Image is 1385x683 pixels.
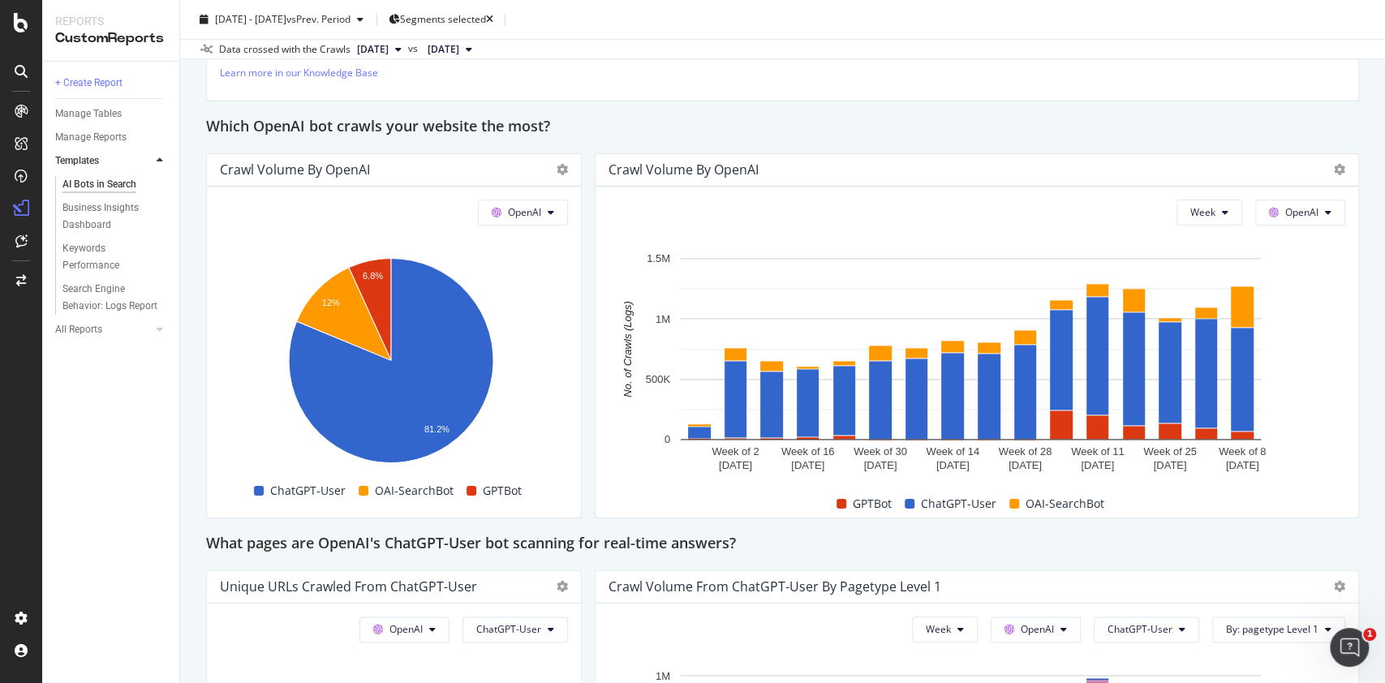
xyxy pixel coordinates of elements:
div: CustomReports [55,29,166,48]
text: Week of 16 [781,445,835,457]
a: + Create Report [55,75,168,92]
text: 1M [656,669,670,681]
div: Crawl Volume by OpenAI [609,161,759,178]
text: [DATE] [936,459,970,471]
span: OpenAI [1021,622,1054,636]
div: Search Engine Behavior: Logs Report [62,281,158,315]
a: AI Bots in Search [62,176,168,193]
text: Week of 11 [1071,445,1125,457]
text: [DATE] [791,459,824,471]
iframe: Intercom live chat [1330,628,1369,667]
div: Keywords Performance [62,240,153,274]
span: Segments selected [400,12,486,26]
div: + Create Report [55,75,123,92]
svg: A chart. [609,250,1334,477]
text: [DATE] [719,459,752,471]
span: GPTBot [853,494,892,513]
text: 500K [646,373,671,385]
a: All Reports [55,321,152,338]
text: 0 [665,433,670,445]
a: Business Insights Dashboard [62,200,168,234]
h2: What pages are OpenAI's ChatGPT-User bot scanning for real-time answers? [206,531,736,557]
span: vs [408,41,421,56]
div: Unique URLs Crawled from ChatGPT-User [220,578,477,595]
div: Crawl Volume by OpenAIWeekOpenAIA chart.GPTBotChatGPT-UserOAI-SearchBot [595,153,1359,518]
div: Reports [55,13,166,29]
text: 1.5M [647,252,670,264]
span: OpenAI [508,205,541,219]
span: OAI-SearchBot [1026,494,1104,513]
button: OpenAI [359,616,449,642]
text: [DATE] [1226,459,1259,471]
svg: A chart. [220,250,562,477]
text: 6.8% [363,271,383,281]
text: [DATE] [1009,459,1042,471]
a: Keywords Performance [62,240,168,274]
span: [DATE] - [DATE] [215,12,286,26]
div: Manage Reports [55,129,127,146]
text: No. of Crawls (Logs) [622,301,634,397]
span: 1 [1363,628,1376,641]
div: Crawl Volume by OpenAIOpenAIA chart.ChatGPT-UserOAI-SearchBotGPTBot [206,153,582,518]
button: [DATE] [421,40,479,59]
a: Learn more in our Knowledge Base [220,66,378,79]
text: [DATE] [1081,459,1114,471]
span: ChatGPT-User [1108,622,1172,636]
text: [DATE] [1153,459,1186,471]
a: Manage Tables [55,105,168,122]
button: Week [1176,200,1242,226]
button: [DATE] - [DATE]vsPrev. Period [193,6,370,32]
div: Business Insights Dashboard [62,200,156,234]
span: GPTBot [483,481,522,500]
span: OAI-SearchBot [375,481,454,500]
div: AI Bots in Search [62,176,136,193]
text: 1M [656,312,670,324]
div: Crawl Volume from ChatGPT-User by pagetype Level 1 [609,578,941,595]
span: Week [1190,205,1215,219]
div: Crawl Volume by OpenAI [220,161,370,178]
button: [DATE] [351,40,408,59]
text: Week of 28 [999,445,1052,457]
div: Data crossed with the Crawls [219,42,351,57]
button: ChatGPT-User [462,616,568,642]
button: By: pagetype Level 1 [1212,616,1345,642]
text: Week of 8 [1219,445,1266,457]
div: What pages are OpenAI's ChatGPT-User bot scanning for real-time answers? [206,531,1359,557]
h2: Which OpenAI bot crawls your website the most? [206,114,550,140]
span: ChatGPT-User [476,622,541,636]
a: Templates [55,152,152,170]
button: OpenAI [478,200,568,226]
button: OpenAI [1255,200,1345,226]
button: Segments selected [384,11,498,27]
text: [DATE] [863,459,897,471]
button: Week [912,616,978,642]
button: OpenAI [991,616,1081,642]
span: ChatGPT-User [921,494,996,513]
span: Week [926,622,951,636]
span: ChatGPT-User [270,481,346,500]
text: Week of 2 [712,445,759,457]
div: Which OpenAI bot crawls your website the most? [206,114,1359,140]
span: OpenAI [389,622,423,636]
text: 12% [322,297,340,307]
span: OpenAI [1285,205,1318,219]
button: ChatGPT-User [1094,616,1199,642]
span: vs Prev. Period [286,12,351,26]
a: Manage Reports [55,129,168,146]
div: Manage Tables [55,105,122,122]
span: 2025 May. 18th [428,42,459,57]
span: By: pagetype Level 1 [1226,622,1318,636]
text: 81.2% [424,423,449,433]
a: Search Engine Behavior: Logs Report [62,281,168,315]
div: Templates [55,152,99,170]
text: Week of 14 [926,445,979,457]
text: Week of 30 [854,445,907,457]
div: All Reports [55,321,102,338]
text: Week of 25 [1143,445,1197,457]
span: 2025 Sep. 7th [357,42,389,57]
